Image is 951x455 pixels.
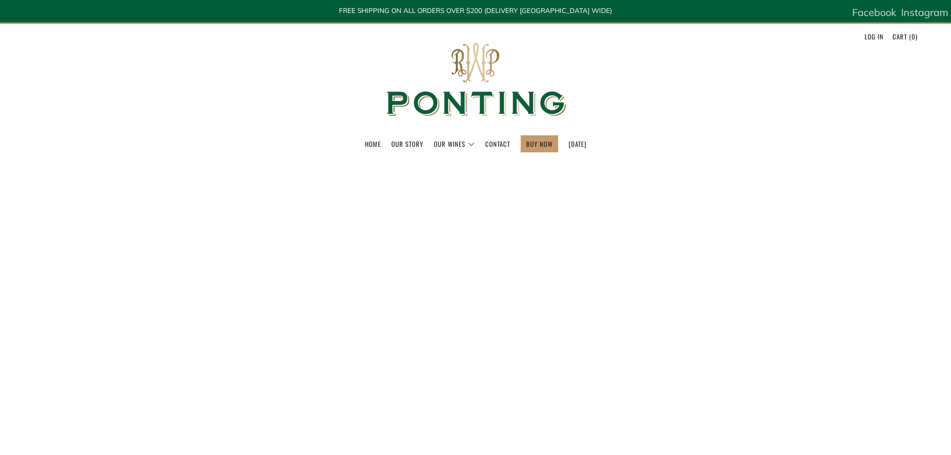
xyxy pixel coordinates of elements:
a: Contact [485,136,510,152]
a: Log in [865,28,884,44]
a: BUY NOW [526,136,553,152]
span: Facebook [852,6,896,18]
a: Home [365,136,381,152]
a: Our Story [391,136,423,152]
a: Facebook [852,2,896,22]
a: Instagram [901,2,949,22]
a: Cart (0) [893,28,918,44]
span: Instagram [901,6,949,18]
a: [DATE] [569,136,587,152]
span: 0 [912,31,916,41]
img: Ponting Wines [376,24,576,135]
a: Our Wines [434,136,475,152]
